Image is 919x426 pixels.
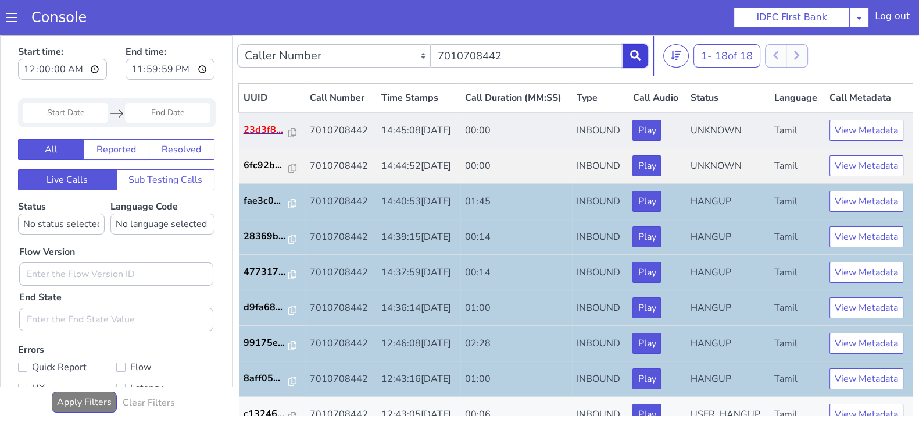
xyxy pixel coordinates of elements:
td: INBOUND [572,77,628,113]
th: Status [686,49,770,78]
input: Start Date [23,68,108,88]
button: Reported [83,104,149,125]
td: INBOUND [572,220,628,255]
td: HANGUP [686,149,770,184]
td: INBOUND [572,184,628,220]
td: 14:40:53[DATE] [377,149,460,184]
a: 28369b... [244,194,301,208]
button: View Metadata [829,298,903,319]
a: 23d3f8... [244,88,301,102]
span: 18 of 18 [715,14,753,28]
td: INBOUND [572,113,628,149]
select: Language Code [110,179,214,200]
td: HANGUP [686,326,770,362]
td: UNKNOWN [686,77,770,113]
td: 01:00 [460,255,573,291]
label: Start time: [18,6,107,48]
a: 8aff05... [244,336,301,350]
td: 7010708442 [305,113,377,149]
td: HANGUP [686,255,770,291]
td: INBOUND [572,291,628,326]
div: Log out [875,9,910,28]
th: Language [770,49,825,78]
td: 12:43:16[DATE] [377,326,460,362]
p: d9fa68... [244,265,289,279]
th: Call Duration (MM:SS) [460,49,573,78]
th: Type [572,49,628,78]
td: INBOUND [572,255,628,291]
td: 14:44:52[DATE] [377,113,460,149]
a: 6fc92b... [244,123,301,137]
a: c13246... [244,372,301,386]
td: 12:43:05[DATE] [377,362,460,397]
a: fae3c0... [244,159,301,173]
td: 14:36:14[DATE] [377,255,460,291]
td: HANGUP [686,184,770,220]
td: 7010708442 [305,291,377,326]
button: Resolved [149,104,214,125]
td: 7010708442 [305,255,377,291]
td: Tamil [770,149,825,184]
label: UX [18,345,116,361]
p: 8aff05... [244,336,289,350]
td: 7010708442 [305,326,377,362]
p: 99175e... [244,301,289,315]
td: HANGUP [686,291,770,326]
th: UUID [239,49,305,78]
td: 00:06 [460,362,573,397]
button: View Metadata [829,156,903,177]
td: Tamil [770,77,825,113]
button: IDFC First Bank [734,7,850,28]
td: 7010708442 [305,149,377,184]
button: 1- 18of 18 [693,9,760,33]
td: INBOUND [572,362,628,397]
input: Start time: [18,24,107,45]
button: Play [632,85,661,106]
label: Latency [116,345,214,361]
button: View Metadata [829,369,903,390]
button: Play [632,227,661,248]
button: Live Calls [18,134,117,155]
td: 14:39:15[DATE] [377,184,460,220]
td: 00:14 [460,220,573,255]
button: Play [632,369,661,390]
button: View Metadata [829,333,903,354]
td: 00:14 [460,184,573,220]
button: All [18,104,84,125]
button: View Metadata [829,191,903,212]
label: Quick Report [18,324,116,340]
td: Tamil [770,220,825,255]
a: 477317... [244,230,301,244]
td: 14:45:08[DATE] [377,77,460,113]
label: Status [18,165,105,200]
input: End time: [126,24,214,45]
th: Call Metadata [825,49,913,78]
td: 01:00 [460,326,573,362]
td: Tamil [770,291,825,326]
input: Enter the Flow Version ID [19,228,213,251]
a: 99175e... [244,301,301,315]
td: 12:46:08[DATE] [377,291,460,326]
label: Flow Version [19,210,75,224]
button: Play [632,120,661,141]
td: 7010708442 [305,220,377,255]
th: Call Number [305,49,377,78]
td: 7010708442 [305,184,377,220]
button: Play [632,156,661,177]
p: fae3c0... [244,159,289,173]
p: c13246... [244,372,289,386]
label: Flow [116,324,214,340]
button: Play [632,333,661,354]
td: INBOUND [572,326,628,362]
td: 01:45 [460,149,573,184]
td: USER_HANGUP [686,362,770,397]
button: View Metadata [829,120,903,141]
h6: Clear Filters [123,363,175,374]
td: UNKNOWN [686,113,770,149]
button: View Metadata [829,85,903,106]
td: 14:37:59[DATE] [377,220,460,255]
td: 7010708442 [305,77,377,113]
td: Tamil [770,113,825,149]
td: Tamil [770,184,825,220]
button: Play [632,298,661,319]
